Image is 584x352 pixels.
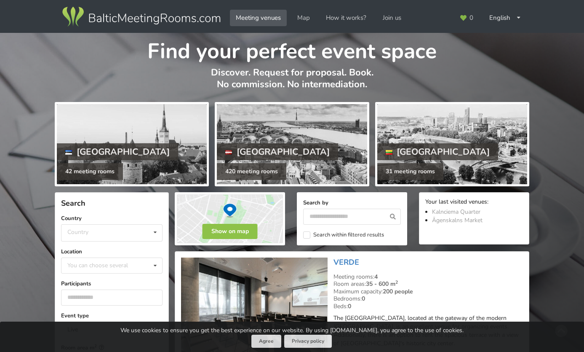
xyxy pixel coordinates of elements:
[57,143,178,160] div: [GEOGRAPHIC_DATA]
[251,335,281,348] button: Agree
[67,228,88,236] div: Country
[348,302,351,310] strong: 0
[432,216,483,224] a: Āgenskalns Market
[230,10,287,26] a: Meeting venues
[217,163,286,180] div: 420 meeting rooms
[395,279,398,285] sup: 2
[203,224,258,239] button: Show on map
[383,288,413,296] strong: 200 people
[483,10,527,26] div: English
[303,231,384,239] label: Search within filtered results
[425,199,523,207] div: Your last visited venues:
[366,280,398,288] strong: 35 - 600 m
[377,143,499,160] div: [GEOGRAPHIC_DATA]
[374,273,378,281] strong: 4
[215,102,369,186] a: [GEOGRAPHIC_DATA] 420 meeting rooms
[362,295,365,303] strong: 0
[432,208,480,216] a: Kalnciema Quarter
[55,102,209,186] a: [GEOGRAPHIC_DATA] 42 meeting rooms
[55,67,529,99] p: Discover. Request for proposal. Book. No commission. No intermediation.
[333,280,523,288] div: Room areas:
[217,143,338,160] div: [GEOGRAPHIC_DATA]
[61,5,222,29] img: Baltic Meeting Rooms
[333,295,523,303] div: Bedrooms:
[61,312,163,320] label: Event type
[333,314,523,348] p: The [GEOGRAPHIC_DATA], located at the gateway of the modern [GEOGRAPHIC_DATA], is an excellent ve...
[333,257,359,267] a: VERDE
[333,273,523,281] div: Meeting rooms:
[333,288,523,296] div: Maximum capacity:
[377,163,443,180] div: 31 meeting rooms
[65,261,147,270] div: You can choose several
[291,10,316,26] a: Map
[333,303,523,310] div: Beds:
[469,15,473,21] span: 0
[284,335,332,348] a: Privacy policy
[303,199,401,207] label: Search by
[55,33,529,65] h1: Find your perfect event space
[377,10,407,26] a: Join us
[320,10,372,26] a: How it works?
[61,214,163,223] label: Country
[175,192,285,245] img: Show on map
[61,198,85,208] span: Search
[57,163,123,180] div: 42 meeting rooms
[61,247,163,256] label: Location
[375,102,529,186] a: [GEOGRAPHIC_DATA] 31 meeting rooms
[61,279,163,288] label: Participants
